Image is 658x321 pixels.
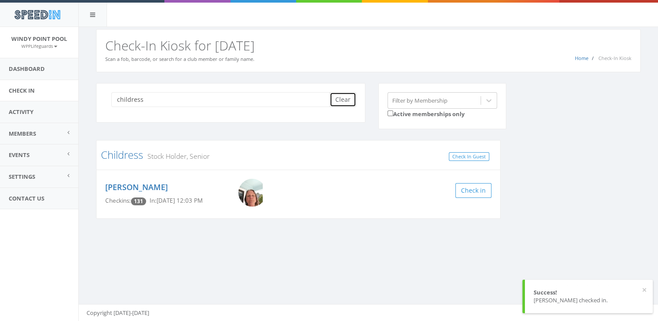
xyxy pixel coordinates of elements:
[9,130,36,137] span: Members
[330,92,356,107] button: Clear
[11,35,67,43] span: Windy Point Pool
[449,152,489,161] a: Check In Guest
[238,179,266,207] img: Carol_Childress.png
[9,151,30,159] span: Events
[131,197,146,205] span: Checkin count
[387,109,464,118] label: Active memberships only
[455,183,491,198] button: Check in
[150,197,203,204] span: In: [DATE] 12:03 PM
[21,43,57,49] small: WPPLifeguards
[105,182,168,192] a: [PERSON_NAME]
[10,7,64,23] img: speedin_logo.png
[101,147,143,162] a: Childress
[642,286,647,294] button: ×
[9,173,35,181] span: Settings
[111,92,336,107] input: Search a name to check in
[387,110,393,116] input: Active memberships only
[534,296,644,304] div: [PERSON_NAME] checked in.
[598,55,631,61] span: Check-In Kiosk
[105,38,631,53] h2: Check-In Kiosk for [DATE]
[575,55,588,61] a: Home
[9,194,44,202] span: Contact Us
[21,42,57,50] a: WPPLifeguards
[392,96,448,104] div: Filter by Membership
[105,197,131,204] span: Checkins:
[534,288,644,297] div: Success!
[143,151,210,161] small: Stock Holder, Senior
[105,56,254,62] small: Scan a fob, barcode, or search for a club member or family name.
